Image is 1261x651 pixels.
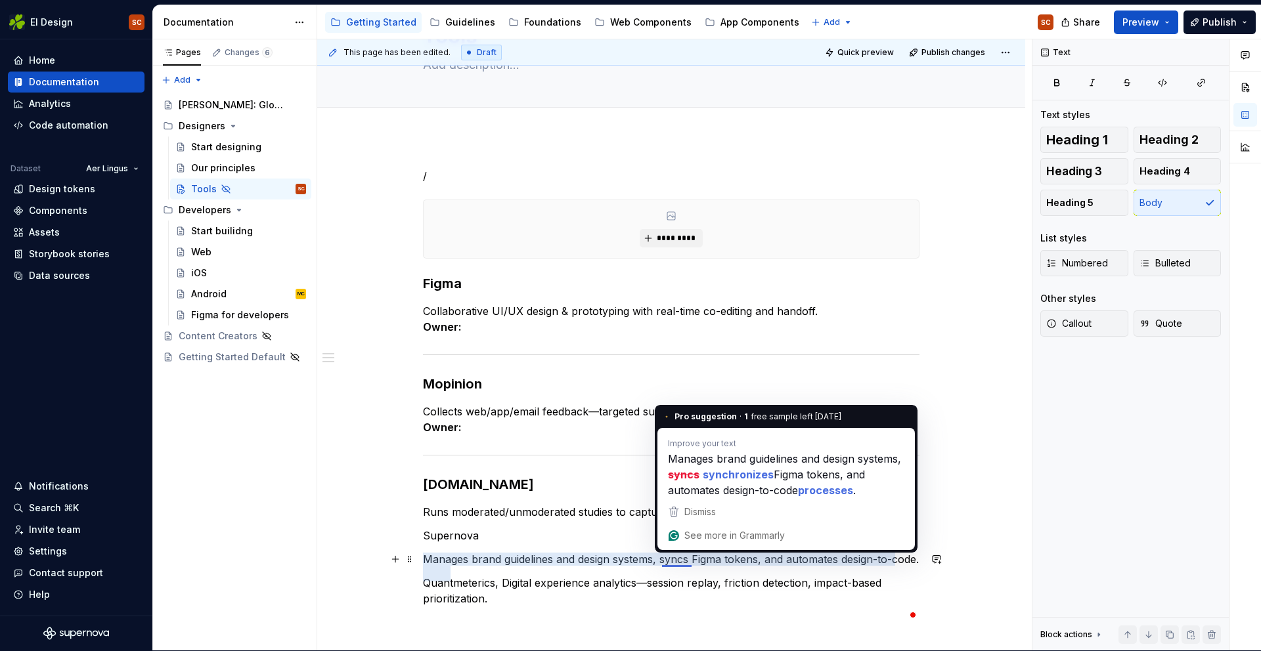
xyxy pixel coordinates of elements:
[179,98,287,112] div: [PERSON_NAME]: Global Experience Language
[170,220,311,241] a: Start builidng
[170,241,311,262] a: Web
[1040,625,1104,644] div: Block actions
[905,43,991,62] button: Publish changes
[423,320,462,333] strong: Owner:
[43,627,109,640] svg: Supernova Logo
[8,584,144,605] button: Help
[8,243,144,264] a: Storybook stories
[191,224,253,238] div: Start builidng
[158,94,311,115] a: [PERSON_NAME]: Global Experience Language
[29,480,89,493] div: Notifications
[298,287,305,301] div: MC
[179,350,286,364] div: Getting Started Default
[9,14,25,30] img: 56b5df98-d96d-4d7e-807c-0afdf3bdaefa.png
[921,47,985,58] span: Publish changes
[1114,10,1178,34] button: Preview
[170,283,311,304] a: AndroidMC
[132,17,142,28] div: SC
[29,588,50,601] div: Help
[8,50,144,71] a: Home
[30,16,73,29] div: EI Design
[225,47,273,58] div: Changes
[170,136,311,157] a: Start designing
[423,475,919,493] h3: [DOMAIN_NAME]
[589,12,697,33] a: Web Components
[1046,317,1092,330] span: Callout
[3,8,150,36] button: EI DesignSC
[423,551,919,567] p: Manages brand guidelines and design systems, syncs Figma tokens, and automates design-to-code.
[29,566,103,579] div: Contact support
[191,182,217,196] div: Tools
[1134,310,1222,337] button: Quote
[1040,310,1128,337] button: Callout
[1046,165,1102,178] span: Heading 3
[610,16,692,29] div: Web Components
[423,274,919,293] h3: Figma
[1139,165,1190,178] span: Heading 4
[80,159,144,178] button: Aer Lingus
[29,97,71,110] div: Analytics
[1041,17,1051,28] div: SC
[1040,629,1092,640] div: Block actions
[158,199,311,220] div: Developers
[164,16,288,29] div: Documentation
[298,182,305,196] div: SC
[1139,133,1199,146] span: Heading 2
[163,47,201,58] div: Pages
[1046,257,1108,270] span: Numbered
[8,476,144,497] button: Notifications
[1040,292,1096,305] div: Other styles
[8,497,144,518] button: Search ⌘K
[423,421,462,434] strong: Owner:
[1040,108,1090,121] div: Text styles
[158,325,311,346] a: Content Creators
[699,12,805,33] a: App Components
[1054,10,1109,34] button: Share
[325,9,805,35] div: Page tree
[1040,250,1128,276] button: Numbered
[29,269,90,282] div: Data sources
[8,178,144,199] a: Design tokens
[191,308,289,322] div: Figma for developers
[325,12,422,33] a: Getting Started
[837,47,894,58] span: Quick preview
[1046,196,1094,209] span: Heading 5
[8,93,144,114] a: Analytics
[1203,16,1237,29] span: Publish
[8,541,144,562] a: Settings
[423,168,919,184] p: /
[1134,158,1222,184] button: Heading 4
[86,163,128,174] span: Aer Lingus
[8,222,144,243] a: Assets
[11,163,41,174] div: Dataset
[1139,317,1182,330] span: Quote
[174,75,190,85] span: Add
[423,375,919,393] h3: Mopinion
[720,16,799,29] div: App Components
[170,157,311,178] a: Our principles
[170,304,311,325] a: Figma for developers
[423,528,919,543] p: Supernova
[424,12,500,33] a: Guidelines
[423,303,919,335] p: Collaborative UI/UX design & prototyping with real-time co-editing and handoff.
[170,178,311,199] a: ToolsSC
[191,161,255,175] div: Our principles
[8,265,144,286] a: Data sources
[8,115,144,136] a: Code automation
[423,575,919,606] p: Quantmeterics, Digital experience analytics—session replay, friction detection, impact-based prio...
[29,247,110,261] div: Storybook stories
[179,329,257,343] div: Content Creators
[29,119,108,132] div: Code automation
[29,545,67,558] div: Settings
[423,168,919,606] div: To enrich screen reader interactions, please activate Accessibility in Grammarly extension settings
[821,43,900,62] button: Quick preview
[158,346,311,367] a: Getting Started Default
[8,72,144,93] a: Documentation
[1040,190,1128,216] button: Heading 5
[824,17,840,28] span: Add
[1073,16,1100,29] span: Share
[1184,10,1256,34] button: Publish
[29,54,55,67] div: Home
[179,119,225,133] div: Designers
[524,16,581,29] div: Foundations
